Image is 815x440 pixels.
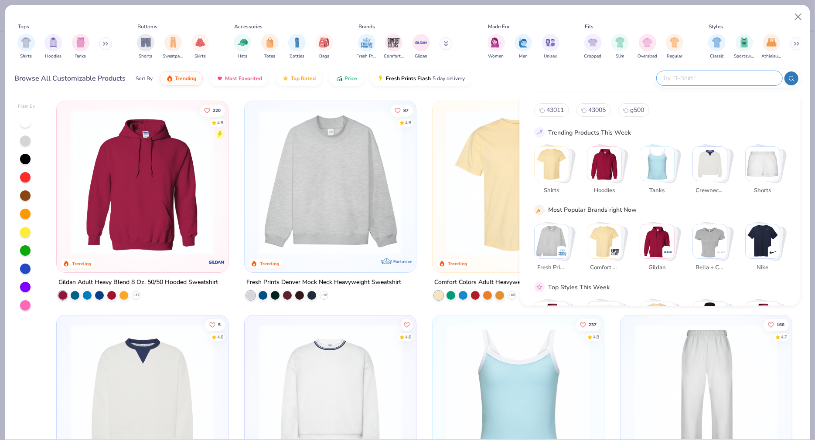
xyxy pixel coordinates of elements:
img: flash.gif [377,75,384,82]
span: 237 [589,322,597,327]
button: filter button [288,34,306,60]
button: filter button [708,34,726,60]
span: Fresh Prints Flash [386,75,431,82]
button: g5002 [618,104,650,117]
button: filter button [584,34,602,60]
img: Cropped Image [588,37,598,47]
div: filter for Cropped [584,34,602,60]
div: Browse All Customizable Products [15,73,126,84]
span: Slim [616,53,624,60]
div: Most Popular Brands right Now [549,206,637,215]
img: Shorts [746,147,780,181]
span: Bottles [290,53,304,60]
button: Top Rated [276,71,322,86]
img: 029b8af0-80e6-406f-9fdc-fdf898547912 [441,110,595,255]
img: Cozy [746,302,780,336]
img: Fresh Prints [535,224,569,258]
span: Men [519,53,528,60]
img: Oversized Image [642,37,652,47]
button: filter button [666,34,683,60]
button: filter button [72,34,89,60]
img: Bella + Canvas [717,248,726,257]
img: Unisex Image [546,37,556,47]
img: Women Image [491,37,501,47]
img: Men Image [518,37,528,47]
div: Gildan Adult Heavy Blend 8 Oz. 50/50 Hooded Sweatshirt [58,277,218,288]
button: Most Favorited [210,71,269,86]
img: Gildan Image [415,36,428,49]
span: Regular [667,53,682,60]
button: filter button [44,34,62,60]
button: Stack Card Button Sportswear [587,301,627,353]
img: 01756b78-01f6-4cc6-8d8a-3c30c1a0c8ac [65,110,219,255]
span: + 60 [509,293,515,298]
div: filter for Oversized [638,34,657,60]
button: filter button [515,34,532,60]
div: filter for Athleisure [761,34,781,60]
img: Hoodies [588,147,622,181]
span: + 10 [321,293,327,298]
button: filter button [734,34,754,60]
img: f5d85501-0dbb-4ee4-b115-c08fa3845d83 [253,110,407,255]
img: Bags Image [319,37,329,47]
img: Classic Image [712,37,722,47]
div: filter for Women [488,34,505,60]
span: Most Favorited [225,75,262,82]
div: Sort By [136,74,153,82]
span: Totes [264,53,275,60]
span: Shorts [749,186,777,195]
div: Fresh Prints Denver Mock Neck Heavyweight Sweatshirt [246,277,401,288]
span: Tanks [643,186,672,195]
span: g500 [631,106,644,115]
div: filter for Bottles [288,34,306,60]
img: Tanks Image [76,37,85,47]
span: Shirts [20,53,32,60]
button: filter button [384,34,404,60]
img: Slim Image [615,37,625,47]
button: Close [790,9,807,25]
span: Hoodies [45,53,61,60]
span: Cropped [584,53,602,60]
button: Stack Card Button Crewnecks [693,147,733,199]
img: Sweatpants Image [168,37,178,47]
img: Fresh Prints Image [360,36,373,49]
img: Sportswear [588,302,622,336]
img: party_popper.gif [536,206,544,214]
div: 4.8 [593,334,599,340]
img: Skirts Image [195,37,205,47]
span: 220 [213,108,221,112]
span: Price [344,75,357,82]
div: filter for Totes [261,34,279,60]
button: 430110 [535,104,569,117]
div: filter for Hats [234,34,251,60]
div: 4.8 [405,119,411,126]
span: Crewnecks [696,186,724,195]
span: Nike [749,264,777,273]
img: trend_line.gif [536,129,544,137]
div: filter for Unisex [542,34,559,60]
span: + 37 [133,293,140,298]
div: filter for Bags [316,34,333,60]
div: filter for Classic [708,34,726,60]
span: 5 [218,322,221,327]
button: Stack Card Button Gildan [640,224,680,276]
button: Stack Card Button Athleisure [640,301,680,353]
div: filter for Fresh Prints [357,34,377,60]
div: Top Styles This Week [549,283,610,292]
div: Brands [358,23,375,30]
button: filter button [357,34,377,60]
button: Stack Card Button Preppy [693,301,733,353]
div: Fits [585,23,593,30]
span: Fresh Prints [357,53,377,60]
img: Comfort Colors Image [387,36,400,49]
img: TopRated.gif [282,75,289,82]
span: 43011 [547,106,564,115]
button: filter button [761,34,781,60]
div: Bottoms [138,23,158,30]
img: Athleisure Image [767,37,777,47]
button: filter button [413,34,430,60]
button: Fresh Prints Flash5 day delivery [371,71,471,86]
div: filter for Sweatpants [163,34,183,60]
button: Stack Card Button Fresh Prints [535,224,575,276]
img: Nike [746,224,780,258]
